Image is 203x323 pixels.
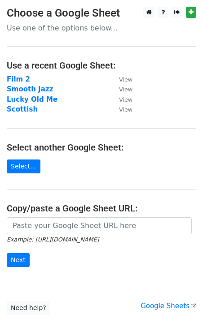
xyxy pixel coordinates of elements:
small: Example: [URL][DOMAIN_NAME] [7,236,99,243]
a: Film 2 [7,75,30,83]
h3: Choose a Google Sheet [7,7,196,20]
p: Use one of the options below... [7,23,196,33]
a: View [110,105,132,113]
a: Need help? [7,301,50,315]
a: Smooth Jazz [7,85,53,93]
small: View [119,76,132,83]
input: Next [7,253,30,267]
a: Select... [7,159,40,173]
a: Google Sheets [141,302,196,310]
h4: Copy/paste a Google Sheet URL: [7,203,196,214]
h4: Use a recent Google Sheet: [7,60,196,71]
a: Lucky Old Me [7,95,57,103]
a: View [110,95,132,103]
a: View [110,85,132,93]
a: Scottish [7,105,38,113]
input: Paste your Google Sheet URL here [7,217,192,234]
small: View [119,86,132,93]
small: View [119,96,132,103]
h4: Select another Google Sheet: [7,142,196,153]
small: View [119,106,132,113]
a: View [110,75,132,83]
